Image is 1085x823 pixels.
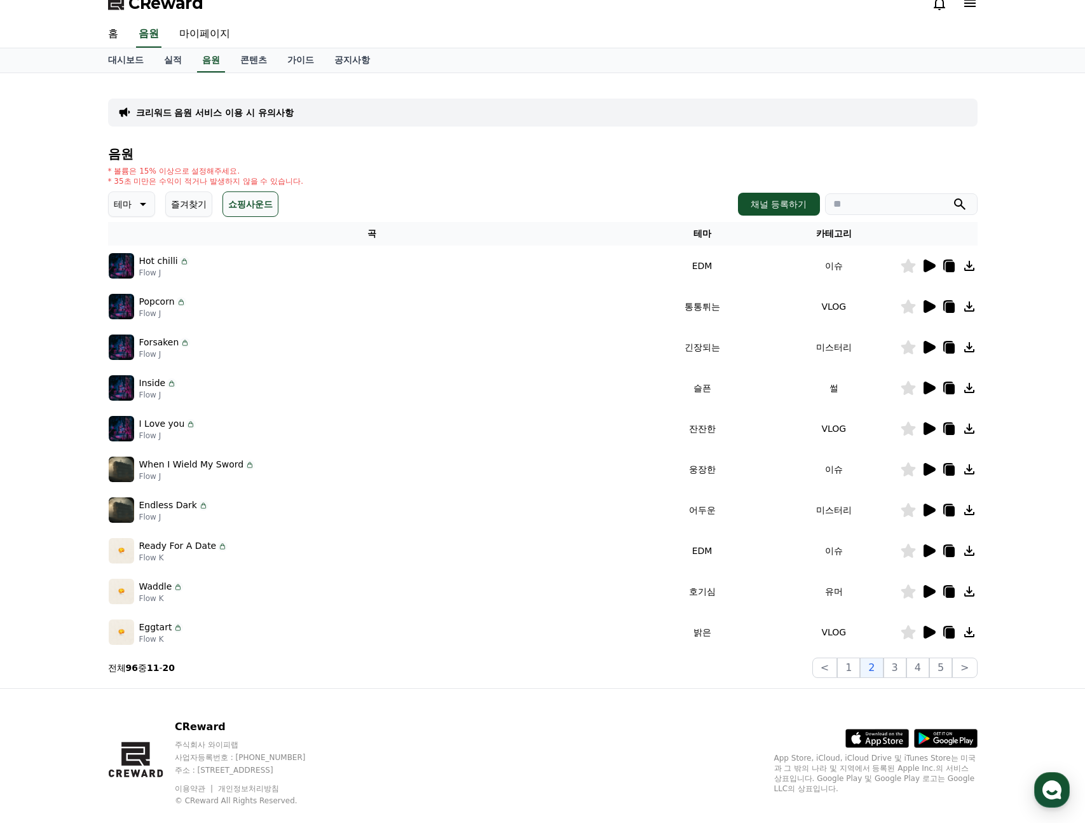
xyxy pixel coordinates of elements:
[109,253,134,279] img: music
[139,621,172,634] p: Eggtart
[84,403,164,435] a: 대화
[636,246,768,286] td: EDM
[636,530,768,571] td: EDM
[136,21,161,48] a: 음원
[108,166,304,176] p: * 볼륨은 15% 이상으로 설정해주세요.
[139,553,228,563] p: Flow K
[109,294,134,319] img: music
[837,658,860,678] button: 1
[636,408,768,449] td: 잔잔한
[108,222,636,246] th: 곡
[812,658,837,678] button: <
[906,658,929,678] button: 4
[768,571,899,612] td: 유머
[114,195,132,213] p: 테마
[175,740,330,750] p: 주식회사 와이피랩
[768,327,899,368] td: 미스터리
[139,499,197,512] p: Endless Dark
[768,490,899,530] td: 미스터리
[218,784,279,793] a: 개인정보처리방침
[139,377,166,390] p: Inside
[98,48,154,73] a: 대시보드
[768,612,899,653] td: VLOG
[139,308,186,319] p: Flow J
[139,431,196,441] p: Flow J
[636,490,768,530] td: 어두운
[108,661,175,674] p: 전체 중 -
[108,191,155,217] button: 테마
[929,658,952,678] button: 5
[109,375,134,401] img: music
[163,663,175,673] strong: 20
[108,147,978,161] h4: 음원
[175,719,330,735] p: CReward
[139,390,177,400] p: Flow J
[136,106,294,119] a: 크리워드 음원 서비스 이용 시 유의사항
[139,336,179,349] p: Forsaken
[139,539,217,553] p: Ready For A Date
[154,48,192,73] a: 실적
[636,286,768,327] td: 통통튀는
[139,458,244,471] p: When I Wield My Sword
[175,752,330,763] p: 사업자등록번호 : [PHONE_NUMBER]
[768,286,899,327] td: VLOG
[139,268,189,278] p: Flow J
[139,593,184,604] p: Flow K
[108,176,304,186] p: * 35초 미만은 수익이 적거나 발생하지 않을 수 있습니다.
[139,512,208,522] p: Flow J
[222,191,278,217] button: 쇼핑사운드
[169,21,240,48] a: 마이페이지
[4,403,84,435] a: 홈
[952,658,977,678] button: >
[109,538,134,564] img: music
[175,765,330,775] p: 주소 : [STREET_ADDRESS]
[774,753,978,794] p: App Store, iCloud, iCloud Drive 및 iTunes Store는 미국과 그 밖의 나라 및 지역에서 등록된 Apple Inc.의 서비스 상표입니다. Goo...
[147,663,159,673] strong: 11
[636,327,768,368] td: 긴장되는
[768,408,899,449] td: VLOG
[139,471,256,481] p: Flow J
[175,796,330,806] p: © CReward All Rights Reserved.
[139,254,178,268] p: Hot chilli
[738,193,819,216] button: 채널 등록하기
[98,21,128,48] a: 홈
[197,48,225,73] a: 음원
[768,222,899,246] th: 카테고리
[768,530,899,571] td: 이슈
[109,619,134,645] img: music
[884,658,906,678] button: 3
[230,48,277,73] a: 콘텐츠
[324,48,380,73] a: 공지사항
[768,368,899,408] td: 썰
[139,349,191,359] p: Flow J
[109,579,134,604] img: music
[768,449,899,490] td: 이슈
[40,422,48,432] span: 홈
[139,417,185,431] p: I Love you
[164,403,244,435] a: 설정
[116,423,132,433] span: 대화
[636,368,768,408] td: 슬픈
[126,663,138,673] strong: 96
[139,634,184,644] p: Flow K
[636,449,768,490] td: 웅장한
[860,658,883,678] button: 2
[175,784,215,793] a: 이용약관
[109,335,134,360] img: music
[139,580,172,593] p: Waddle
[636,612,768,653] td: 밝은
[636,571,768,612] td: 호기심
[139,295,175,308] p: Popcorn
[196,422,212,432] span: 설정
[109,416,134,441] img: music
[109,497,134,523] img: music
[277,48,324,73] a: 가이드
[768,246,899,286] td: 이슈
[109,457,134,482] img: music
[636,222,768,246] th: 테마
[165,191,212,217] button: 즐겨찾기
